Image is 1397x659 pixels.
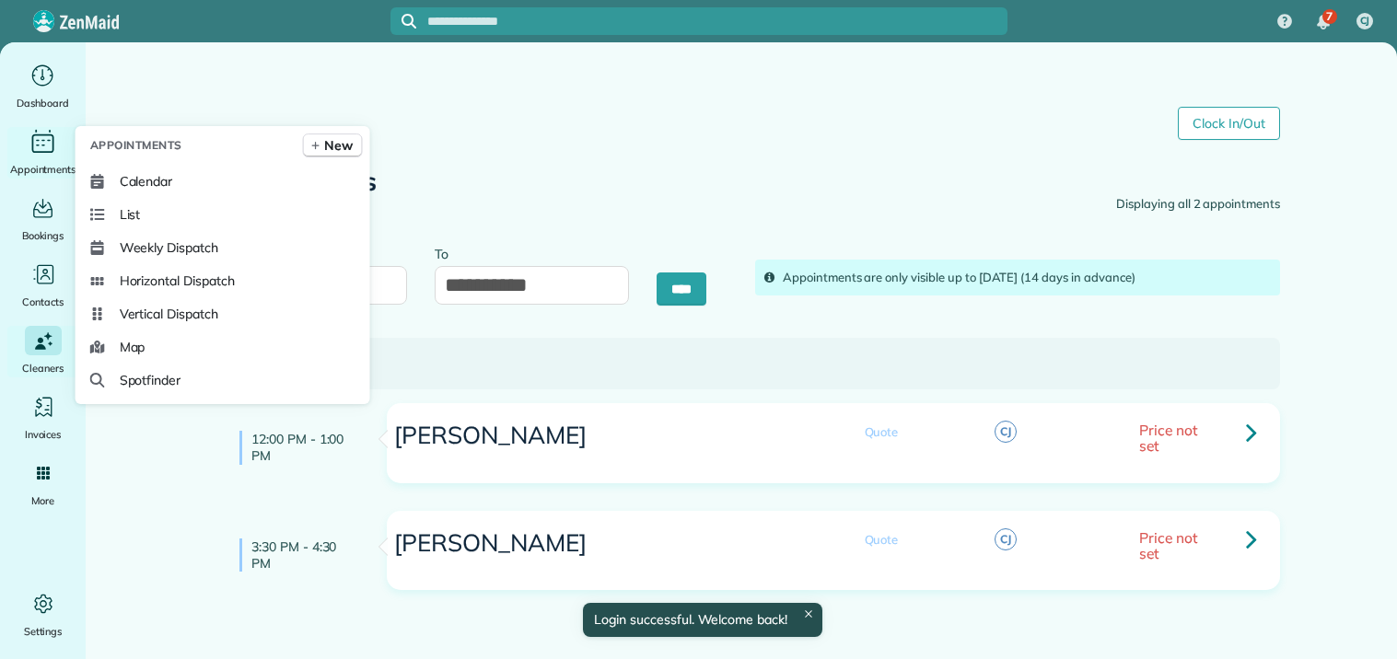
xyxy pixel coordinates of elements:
span: Horizontal Dispatch [120,272,235,290]
span: More [31,491,54,510]
span: Calendar [120,172,173,191]
a: Vertical Dispatch [83,297,363,330]
span: Invoices [25,425,62,444]
div: Displaying all 2 appointments [1116,195,1280,214]
button: Focus search [390,14,416,29]
span: Quote [850,534,899,546]
a: Invoices [7,392,78,444]
h2: Appointments [203,168,377,196]
label: To [435,236,458,270]
div: 7 unread notifications [1304,2,1343,42]
a: Horizontal Dispatch [83,264,363,297]
a: Bookings [7,193,78,245]
a: Calendar [83,165,363,198]
span: CJ [995,528,1017,550]
a: Weekly Dispatch [83,231,363,264]
span: List [120,205,141,224]
a: List [83,198,363,231]
a: New [303,133,363,157]
span: Appointments [10,160,76,179]
span: CJ [1360,14,1370,29]
div: Appointments are only visible up to [DATE] (14 days in advance) [783,269,1271,287]
span: Cleaners [22,359,64,377]
span: Price not set [1139,528,1197,562]
div: Login successful. Welcome back! [583,603,822,637]
span: Bookings [22,226,64,245]
a: Dashboard [7,61,78,112]
span: Vertical Dispatch [120,305,218,323]
span: CJ [995,421,1017,443]
span: 7 [1326,9,1333,24]
h3: [DATE] [226,351,1257,377]
h4: Show Appointments [203,223,728,238]
a: Cleaners [7,326,78,377]
a: Clock In/Out [1178,107,1280,140]
span: New [324,136,353,155]
a: Contacts [7,260,78,311]
span: Quote [850,426,899,438]
a: Map [83,330,363,364]
span: Map [120,338,146,356]
span: Spotfinder [120,371,181,389]
span: Appointments [90,136,182,155]
h4: 12:00 PM - 1:00 PM [239,431,359,464]
h3: [PERSON_NAME] [392,530,799,557]
span: Contacts [22,293,64,311]
span: Dashboard [17,94,69,112]
h3: [PERSON_NAME] [392,422,799,449]
h4: 3:30 PM - 4:30 PM [239,538,359,572]
a: Appointments [7,127,78,179]
a: Spotfinder [83,364,363,397]
span: Settings [24,622,63,641]
svg: Focus search [402,14,416,29]
span: Price not set [1139,421,1197,455]
a: Settings [7,589,78,641]
span: Weekly Dispatch [120,238,218,257]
